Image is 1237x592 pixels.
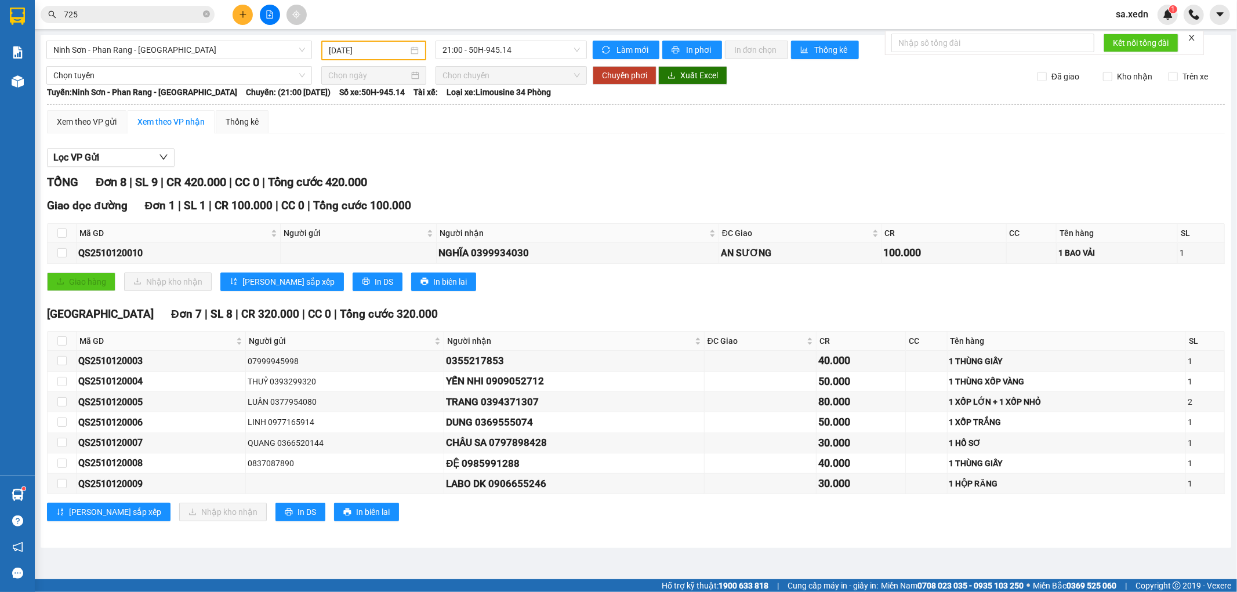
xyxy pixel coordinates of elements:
strong: 0708 023 035 - 0935 103 250 [917,581,1024,590]
span: plus [239,10,247,19]
span: close-circle [203,9,210,20]
span: aim [292,10,300,19]
span: | [777,579,779,592]
div: Xem theo VP gửi [57,115,117,128]
span: | [307,199,310,212]
span: sort-ascending [230,277,238,286]
span: search [48,10,56,19]
span: Đơn 1 [145,199,176,212]
span: close-circle [203,10,210,17]
span: CC 0 [235,175,259,189]
input: 12/10/2025 [329,44,408,57]
span: Giao dọc đường [47,199,128,212]
td: QS2510120004 [77,372,246,392]
div: 1 [1188,457,1223,470]
span: Người gửi [249,335,432,347]
img: warehouse-icon [12,489,24,501]
span: | [334,307,337,321]
div: LINH 0977165914 [248,416,442,428]
b: Gửi khách hàng [71,17,115,71]
span: Thống kê [815,43,850,56]
span: down [159,152,168,162]
span: CR 100.000 [215,199,273,212]
span: Đơn 7 [171,307,202,321]
div: Xem theo VP nhận [137,115,205,128]
span: SL 1 [184,199,206,212]
span: | [129,175,132,189]
span: In biên lai [356,506,390,518]
sup: 1 [1169,5,1177,13]
div: 1 [1180,246,1223,259]
span: printer [343,508,351,517]
span: copyright [1173,582,1181,590]
div: QS2510120004 [78,374,244,388]
span: | [178,199,181,212]
div: 1 [1188,416,1223,428]
span: TỔNG [47,175,78,189]
td: QS2510120009 [77,474,246,494]
img: solution-icon [12,46,24,59]
span: 21:00 - 50H-945.14 [442,41,579,59]
button: printerIn DS [353,273,402,291]
div: 1 HỒ SƠ [949,437,1184,449]
button: bar-chartThống kê [791,41,859,59]
button: caret-down [1210,5,1230,25]
div: 40.000 [818,353,904,369]
span: Kết nối tổng đài [1113,37,1169,49]
div: 30.000 [818,435,904,451]
span: Ninh Sơn - Phan Rang - Sài Gòn [53,41,305,59]
span: Kho nhận [1112,70,1157,83]
div: 0837087890 [248,457,442,470]
span: caret-down [1215,9,1225,20]
button: downloadNhập kho nhận [124,273,212,291]
span: printer [285,508,293,517]
span: Chọn chuyến [442,67,579,84]
div: 100.000 [884,245,1004,261]
div: QUANG 0366520144 [248,437,442,449]
div: THUỶ 0393299320 [248,375,442,388]
div: 1 HỘP RĂNG [949,477,1184,490]
button: printerIn DS [275,503,325,521]
td: QS2510120005 [77,392,246,412]
span: In phơi [686,43,713,56]
div: QS2510120006 [78,415,244,430]
div: 1 [1188,355,1223,368]
input: Tìm tên, số ĐT hoặc mã đơn [64,8,201,21]
button: sort-ascending[PERSON_NAME] sắp xếp [47,503,171,521]
div: 1 THÙNG GIẤY [949,457,1184,470]
div: 40.000 [818,455,904,471]
img: warehouse-icon [12,75,24,88]
span: Tổng cước 420.000 [268,175,367,189]
img: icon-new-feature [1163,9,1173,20]
th: CR [882,224,1007,243]
div: NGHĨA 0399934030 [438,245,717,261]
span: Lọc VP Gửi [53,150,99,165]
span: Người nhận [447,335,692,347]
span: | [275,199,278,212]
div: QS2510120008 [78,456,244,470]
button: plus [233,5,253,25]
th: SL [1186,332,1225,351]
div: LABO DK 0906655246 [446,476,702,492]
div: AN SƯƠNG [721,246,880,260]
span: notification [12,542,23,553]
span: CC 0 [308,307,331,321]
div: 50.000 [818,414,904,430]
span: SL 8 [211,307,233,321]
td: QS2510120008 [77,453,246,474]
img: logo-vxr [10,8,25,25]
span: printer [420,277,429,286]
div: DUNG 0369555074 [446,415,702,430]
span: printer [362,277,370,286]
span: | [235,307,238,321]
span: CR 320.000 [241,307,299,321]
div: 1 XỐP TRẮNG [949,416,1184,428]
div: 1 [1188,437,1223,449]
span: In DS [375,275,393,288]
span: Xuất Excel [680,69,718,82]
div: 2 [1188,395,1223,408]
img: logo.jpg [126,14,154,42]
span: Chọn tuyến [53,67,305,84]
div: QS2510120003 [78,354,244,368]
span: Số xe: 50H-945.14 [339,86,405,99]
